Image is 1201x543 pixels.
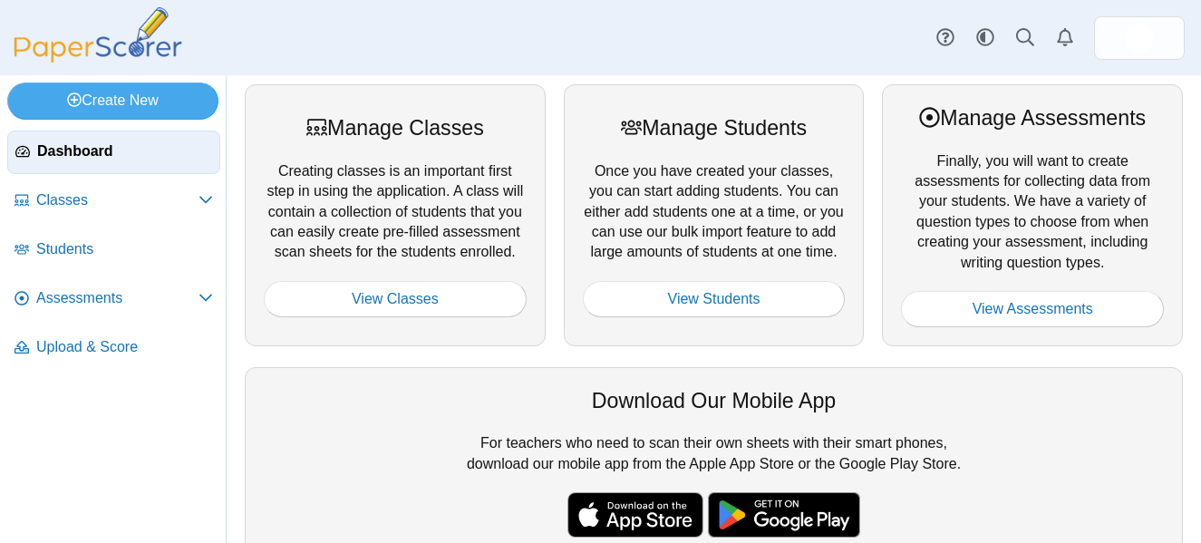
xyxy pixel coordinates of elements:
span: Classes [36,190,199,210]
img: google-play-badge.png [708,492,860,538]
a: Upload & Score [7,326,220,370]
a: Assessments [7,277,220,321]
img: ps.3EkigzR8e34dNbR6 [1125,24,1154,53]
a: View Students [583,281,846,317]
a: Alerts [1045,18,1085,58]
div: Creating classes is an important first step in using the application. A class will contain a coll... [245,84,546,346]
div: Manage Classes [264,113,527,142]
div: Finally, you will want to create assessments for collecting data from your students. We have a va... [882,84,1183,346]
a: Students [7,228,220,272]
div: Manage Students [583,113,846,142]
span: Dashboard [37,141,212,161]
div: Manage Assessments [901,103,1164,132]
a: Create New [7,82,218,119]
img: PaperScorer [7,7,189,63]
span: Upload & Score [36,337,213,357]
span: Assessments [36,288,199,308]
img: apple-store-badge.svg [567,492,703,538]
a: View Classes [264,281,527,317]
span: Students [36,239,213,259]
a: Dashboard [7,131,220,174]
a: ps.3EkigzR8e34dNbR6 [1094,16,1185,60]
a: Classes [7,179,220,223]
div: Once you have created your classes, you can start adding students. You can either add students on... [564,84,865,346]
div: Download Our Mobile App [264,386,1164,415]
a: View Assessments [901,291,1164,327]
a: PaperScorer [7,50,189,65]
span: Carly Phillips [1125,24,1154,53]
